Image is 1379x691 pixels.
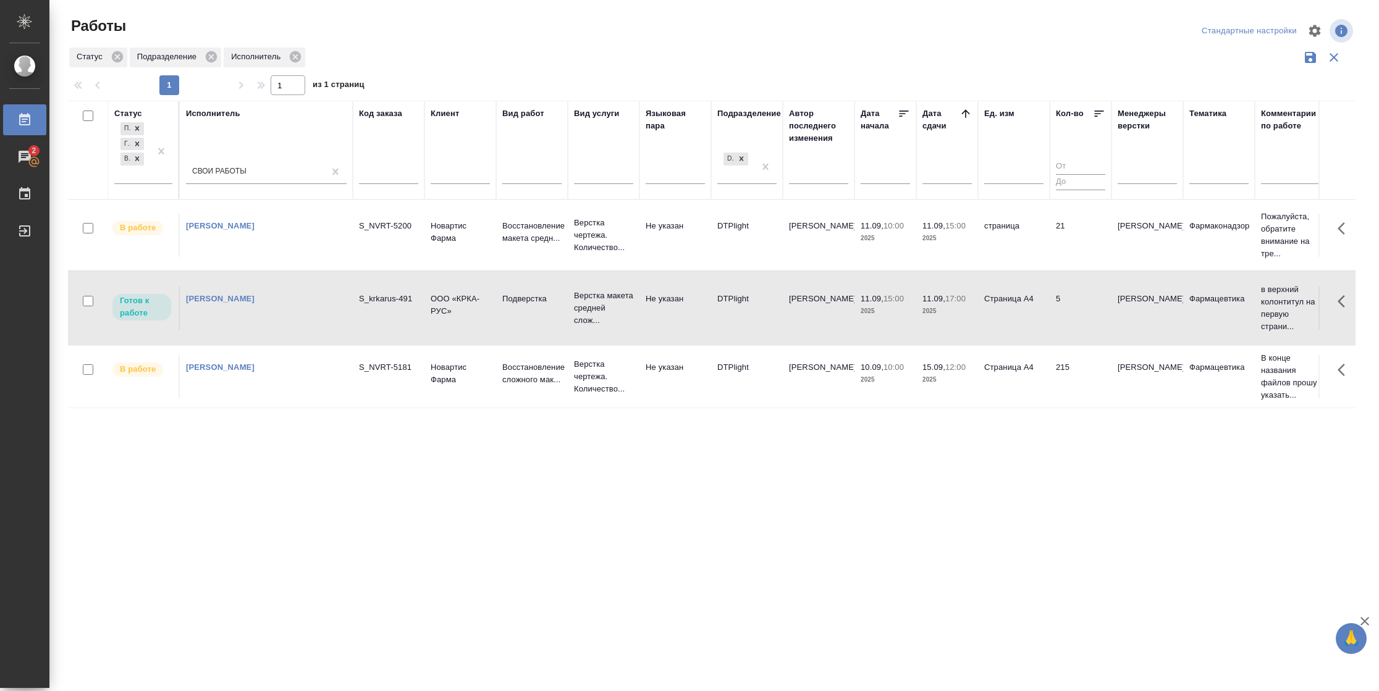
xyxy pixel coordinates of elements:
[120,222,156,234] p: В работе
[711,355,783,398] td: DTPlight
[1261,107,1320,132] div: Комментарии по работе
[646,107,705,132] div: Языковая пара
[69,48,127,67] div: Статус
[1261,352,1320,401] p: В конце названия файлов прошу указать...
[789,107,848,144] div: Автор последнего изменения
[883,221,904,230] p: 10:00
[119,136,145,152] div: Подбор, Готов к работе, В работе
[24,144,43,157] span: 2
[1118,361,1177,374] p: [PERSON_NAME]
[922,305,972,317] p: 2025
[1056,159,1105,175] input: От
[192,167,247,177] div: Свои работы
[1050,355,1111,398] td: 215
[783,355,854,398] td: [PERSON_NAME]
[945,294,966,303] p: 17:00
[1118,107,1177,132] div: Менеджеры верстки
[313,77,365,95] span: из 1 страниц
[922,294,945,303] p: 11.09,
[639,287,711,330] td: Не указан
[1050,287,1111,330] td: 5
[186,294,255,303] a: [PERSON_NAME]
[1189,220,1249,232] p: Фармаконадзор
[1050,214,1111,257] td: 21
[1261,211,1320,260] p: Пожалуйста, обратите внимание на тре...
[1330,355,1360,385] button: Здесь прячутся важные кнопки
[431,361,490,386] p: Новартис Фарма
[111,220,172,237] div: Исполнитель выполняет работу
[502,220,562,245] p: Восстановление макета средн...
[1336,623,1367,654] button: 🙏
[945,362,966,372] p: 12:00
[3,141,46,172] a: 2
[1300,16,1330,46] span: Настроить таблицу
[861,362,883,372] p: 10.09,
[1118,220,1177,232] p: [PERSON_NAME]
[783,214,854,257] td: [PERSON_NAME]
[922,221,945,230] p: 11.09,
[137,51,201,63] p: Подразделение
[861,305,910,317] p: 2025
[120,138,130,151] div: Готов к работе
[883,362,904,372] p: 10:00
[922,232,972,245] p: 2025
[502,361,562,386] p: Восстановление сложного мак...
[77,51,107,63] p: Статус
[359,361,418,374] div: S_NVRT-5181
[119,121,145,136] div: Подбор, Готов к работе, В работе
[711,287,783,330] td: DTPlight
[111,361,172,378] div: Исполнитель выполняет работу
[978,355,1050,398] td: Страница А4
[114,107,142,120] div: Статус
[120,363,156,375] p: В работе
[861,374,910,386] p: 2025
[1118,293,1177,305] p: [PERSON_NAME]
[783,287,854,330] td: [PERSON_NAME]
[861,221,883,230] p: 11.09,
[922,362,945,372] p: 15.09,
[231,51,285,63] p: Исполнитель
[574,107,620,120] div: Вид услуги
[359,293,418,305] div: S_krkarus-491
[978,214,1050,257] td: страница
[922,374,972,386] p: 2025
[1299,46,1322,69] button: Сохранить фильтры
[639,355,711,398] td: Не указан
[502,293,562,305] p: Подверстка
[1189,107,1226,120] div: Тематика
[922,107,959,132] div: Дата сдачи
[1056,174,1105,190] input: До
[1261,283,1320,333] p: в верхний колонтитул на первую страни...
[120,122,130,135] div: Подбор
[186,362,255,372] a: [PERSON_NAME]
[431,293,490,317] p: ООО «КРКА-РУС»
[1341,626,1362,651] span: 🙏
[1330,19,1356,43] span: Посмотреть информацию
[1330,287,1360,316] button: Здесь прячутся важные кнопки
[722,151,749,167] div: DTPlight
[711,214,783,257] td: DTPlight
[224,48,305,67] div: Исполнитель
[1330,214,1360,243] button: Здесь прячутся важные кнопки
[717,107,781,120] div: Подразделение
[861,294,883,303] p: 11.09,
[861,232,910,245] p: 2025
[1056,107,1084,120] div: Кол-во
[186,221,255,230] a: [PERSON_NAME]
[1189,361,1249,374] p: Фармацевтика
[502,107,544,120] div: Вид работ
[431,107,459,120] div: Клиент
[574,217,633,254] p: Верстка чертежа. Количество...
[723,153,735,165] div: DTPlight
[861,107,898,132] div: Дата начала
[945,221,966,230] p: 15:00
[68,16,126,36] span: Работы
[639,214,711,257] td: Не указан
[431,220,490,245] p: Новартис Фарма
[1189,293,1249,305] p: Фармацевтика
[186,107,240,120] div: Исполнитель
[120,295,164,319] p: Готов к работе
[130,48,221,67] div: Подразделение
[1322,46,1346,69] button: Сбросить фильтры
[984,107,1014,120] div: Ед. изм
